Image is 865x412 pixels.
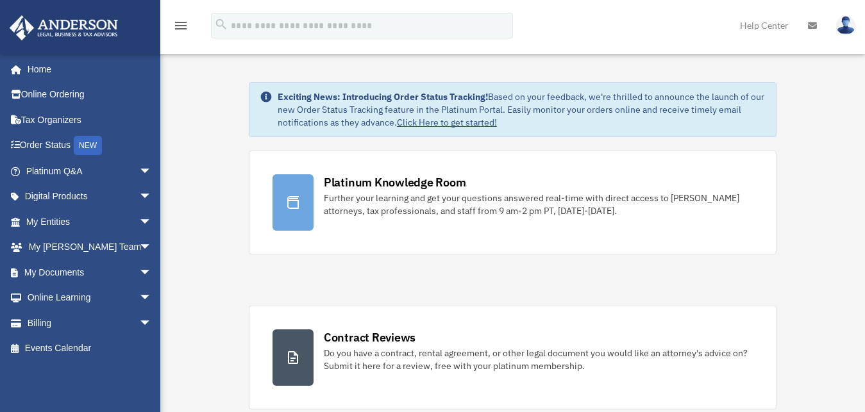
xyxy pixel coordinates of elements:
span: arrow_drop_down [139,235,165,261]
div: NEW [74,136,102,155]
a: Order StatusNEW [9,133,171,159]
div: Contract Reviews [324,329,416,345]
a: Click Here to get started! [397,117,497,128]
span: arrow_drop_down [139,184,165,210]
a: menu [173,22,189,33]
span: arrow_drop_down [139,310,165,336]
a: Online Learningarrow_drop_down [9,285,171,311]
span: arrow_drop_down [139,260,165,286]
a: Home [9,56,165,82]
i: search [214,17,228,31]
a: Platinum Knowledge Room Further your learning and get your questions answered real-time with dire... [249,151,777,254]
img: Anderson Advisors Platinum Portal [6,15,122,40]
i: menu [173,18,189,33]
div: Further your learning and get your questions answered real-time with direct access to [PERSON_NAM... [324,192,753,217]
div: Based on your feedback, we're thrilled to announce the launch of our new Order Status Tracking fe... [278,90,766,129]
a: Billingarrow_drop_down [9,310,171,336]
div: Do you have a contract, rental agreement, or other legal document you would like an attorney's ad... [324,347,753,372]
a: Tax Organizers [9,107,171,133]
span: arrow_drop_down [139,285,165,311]
a: Digital Productsarrow_drop_down [9,184,171,210]
div: Platinum Knowledge Room [324,174,466,190]
span: arrow_drop_down [139,209,165,235]
a: My Documentsarrow_drop_down [9,260,171,285]
span: arrow_drop_down [139,158,165,185]
a: My [PERSON_NAME] Teamarrow_drop_down [9,235,171,260]
a: My Entitiesarrow_drop_down [9,209,171,235]
strong: Exciting News: Introducing Order Status Tracking! [278,91,488,103]
img: User Pic [836,16,855,35]
a: Platinum Q&Aarrow_drop_down [9,158,171,184]
a: Contract Reviews Do you have a contract, rental agreement, or other legal document you would like... [249,306,777,409]
a: Events Calendar [9,336,171,361]
a: Online Ordering [9,82,171,108]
